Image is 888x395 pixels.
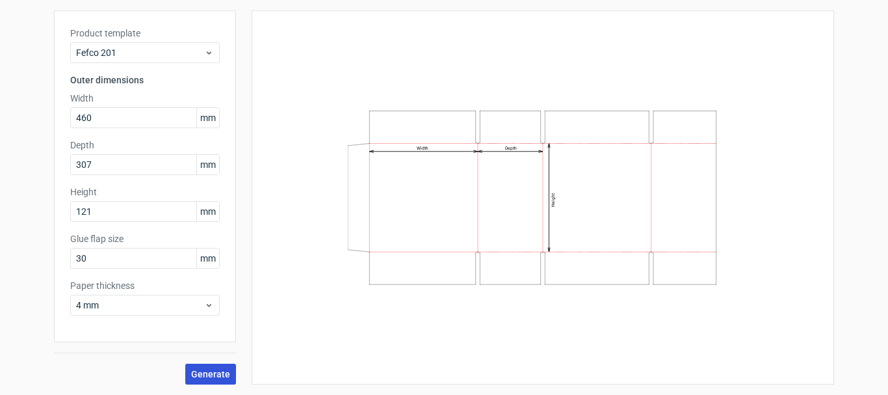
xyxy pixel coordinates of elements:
[70,74,220,87] h3: Outer dimensions
[70,279,220,292] label: Paper thickness
[70,92,220,105] label: Width
[196,202,219,221] span: mm
[76,46,204,59] span: Fefco 201
[70,27,220,40] label: Product template
[196,155,219,174] span: mm
[196,249,219,268] span: mm
[551,193,556,207] text: Height
[70,139,220,152] label: Depth
[191,370,230,379] span: Generate
[185,364,236,385] button: Generate
[70,185,220,198] label: Height
[70,232,220,245] label: Glue flap size
[417,146,428,151] text: Width
[196,108,219,128] span: mm
[505,146,517,151] text: Depth
[76,299,204,312] span: 4 mm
